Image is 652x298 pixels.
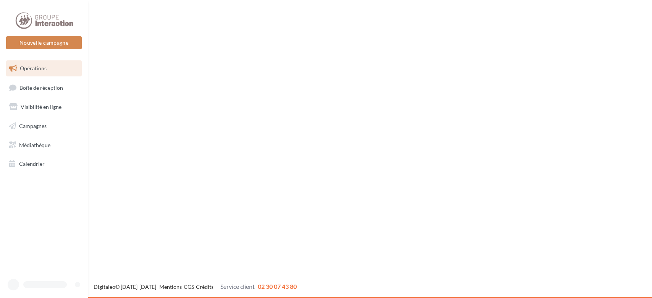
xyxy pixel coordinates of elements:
[21,104,61,110] span: Visibilité en ligne
[94,283,297,290] span: © [DATE]-[DATE] - - -
[5,60,83,76] a: Opérations
[94,283,115,290] a: Digitaleo
[220,283,255,290] span: Service client
[19,160,45,167] span: Calendrier
[20,65,47,71] span: Opérations
[19,123,47,129] span: Campagnes
[5,118,83,134] a: Campagnes
[5,79,83,96] a: Boîte de réception
[19,84,63,91] span: Boîte de réception
[5,137,83,153] a: Médiathèque
[5,99,83,115] a: Visibilité en ligne
[6,36,82,49] button: Nouvelle campagne
[19,141,50,148] span: Médiathèque
[258,283,297,290] span: 02 30 07 43 80
[184,283,194,290] a: CGS
[159,283,182,290] a: Mentions
[5,156,83,172] a: Calendrier
[196,283,214,290] a: Crédits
